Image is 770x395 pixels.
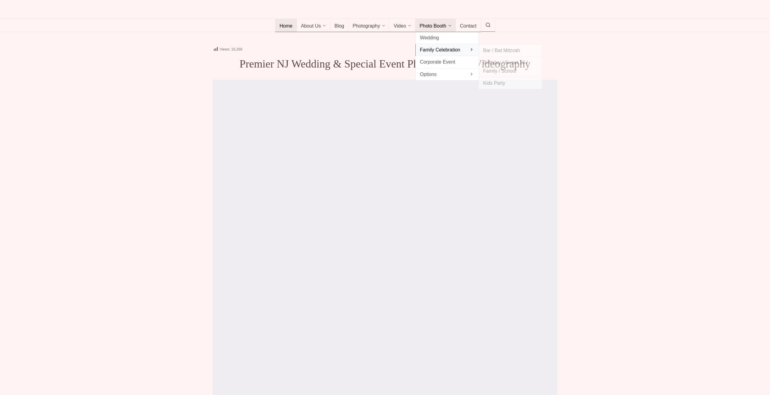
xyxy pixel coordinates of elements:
[301,23,321,29] span: About Us
[420,23,446,29] span: Photo Booth
[220,47,230,51] span: Views:
[420,58,474,66] span: Corporate Event
[420,34,474,42] span: Wedding
[483,79,538,87] span: Kids Party
[420,70,474,78] span: Options
[415,56,479,68] a: Corporate Event
[456,19,481,32] a: Contact
[479,44,542,57] a: Bar / Bat Mitzvah
[348,19,390,32] a: Photography
[483,58,538,75] span: Birthday / Sweet 16 / Family / School
[297,19,331,32] a: About Us
[415,19,456,32] a: Photo Booth
[415,68,479,80] a: Options
[334,23,344,29] span: Blog
[389,19,416,32] a: Video
[479,77,542,89] a: Kids Party
[483,46,538,54] span: Bar / Bat Mitzvah
[479,57,542,77] a: Birthday / Sweet 16 / Family / School
[415,44,479,56] a: Family Celebration
[330,19,349,32] a: Blog
[394,23,406,29] span: Video
[240,58,531,70] span: Premier NJ Wedding & Special Event Photography + Videography
[352,23,380,29] span: Photography
[420,46,474,54] span: Family Celebration
[280,23,293,29] span: Home
[460,23,477,29] span: Contact
[415,32,479,44] a: Wedding
[275,19,297,32] a: Home
[231,47,242,51] span: 16,269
